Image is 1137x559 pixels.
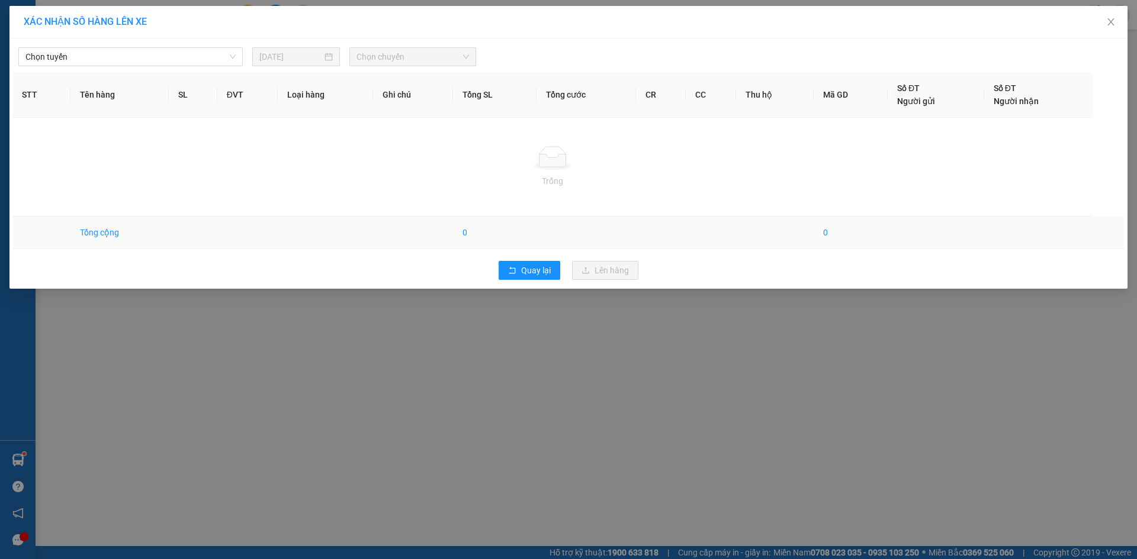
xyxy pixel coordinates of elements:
div: [GEOGRAPHIC_DATA] [113,10,233,37]
button: uploadLên hàng [572,261,638,280]
th: CR [636,72,686,118]
span: Quay lại [521,264,551,277]
span: Số ĐT [897,83,920,93]
button: rollbackQuay lại [499,261,560,280]
th: Loại hàng [278,72,373,118]
span: close [1106,17,1116,27]
td: 0 [453,217,537,249]
div: 0336173748 [113,51,233,67]
span: Chọn tuyến [25,48,236,66]
th: STT [12,72,70,118]
div: [PERSON_NAME] [10,10,105,37]
div: 0378226800 [10,51,105,67]
div: Trống [22,175,1083,188]
span: Chọn chuyến [356,48,469,66]
td: 0 [814,217,888,249]
button: Close [1094,6,1128,39]
th: Mã GD [814,72,888,118]
th: CC [686,72,736,118]
span: Người gửi [897,96,935,106]
span: Số ĐT [994,83,1016,93]
span: Chưa thu [111,75,155,87]
span: Nhận: [113,10,142,22]
span: rollback [508,266,516,276]
input: 14/08/2025 [259,50,322,63]
div: [PERSON_NAME] [10,37,105,51]
td: Tổng cộng [70,217,169,249]
th: ĐVT [217,72,278,118]
th: Thu hộ [736,72,813,118]
span: Người nhận [994,96,1039,106]
th: Tổng cước [537,72,636,118]
span: XÁC NHẬN SỐ HÀNG LÊN XE [24,16,147,27]
th: Tên hàng [70,72,169,118]
th: SL [169,72,217,118]
th: Ghi chú [373,72,454,118]
th: Tổng SL [453,72,537,118]
span: Gửi: [10,10,28,22]
div: NGỌC [113,37,233,51]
